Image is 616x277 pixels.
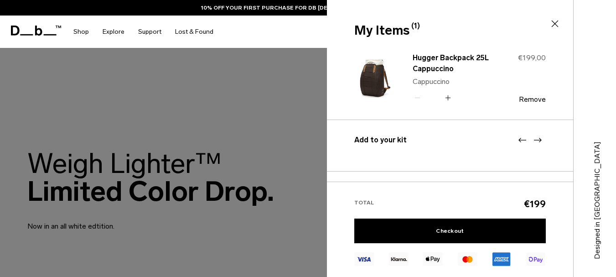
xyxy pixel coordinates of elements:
p: Cappuccino [413,76,490,87]
a: Hugger Backpack 25L Cappuccino [413,52,490,74]
a: Shop [73,16,89,48]
a: 10% OFF YOUR FIRST PURCHASE FOR DB [DEMOGRAPHIC_DATA] MEMBERS [201,4,415,12]
h3: Add to your kit [354,135,546,146]
a: Checkout [354,219,546,243]
span: €199,00 [518,53,546,62]
p: Designed in [GEOGRAPHIC_DATA] [592,122,603,259]
button: Remove [519,95,546,104]
a: Explore [103,16,124,48]
nav: Main Navigation [67,16,220,48]
div: My Items [354,21,544,40]
span: (1) [411,21,420,31]
a: Support [138,16,161,48]
span: Total [354,199,374,206]
a: Lost & Found [175,16,213,48]
span: €199 [524,198,546,209]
